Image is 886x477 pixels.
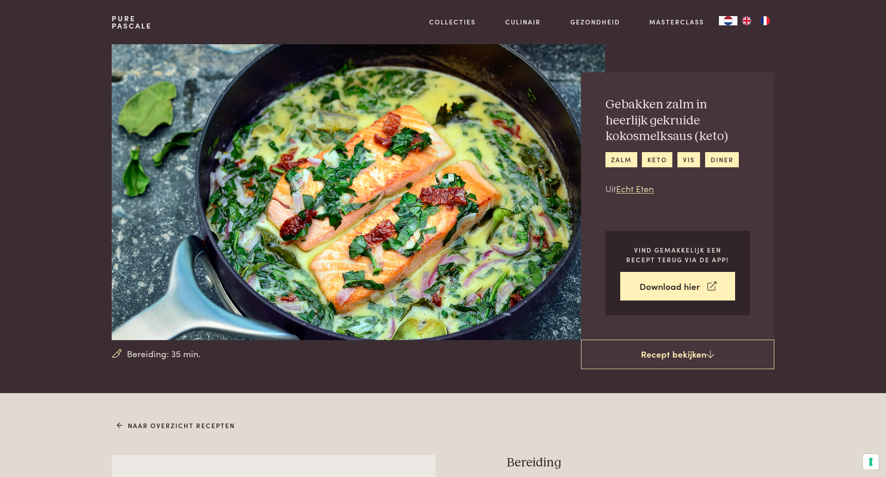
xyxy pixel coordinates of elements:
[605,152,637,167] a: zalm
[616,182,654,194] a: Echt Eten
[620,272,735,301] a: Download hier
[756,16,774,25] a: FR
[112,44,605,340] img: Gebakken zalm in heerlijk gekruide kokosmelksaus (keto)
[719,16,774,25] aside: Language selected: Nederlands
[863,454,879,470] button: Uw voorkeuren voor toestemming voor trackingtechnologieën
[620,245,735,264] p: Vind gemakkelijk een recept terug via de app!
[507,455,774,471] h3: Bereiding
[127,347,201,360] span: Bereiding: 35 min.
[505,17,541,27] a: Culinair
[737,16,774,25] ul: Language list
[737,16,756,25] a: EN
[117,421,235,430] a: Naar overzicht recepten
[719,16,737,25] a: NL
[112,15,152,29] a: PurePascale
[677,152,700,167] a: vis
[605,97,750,145] h2: Gebakken zalm in heerlijk gekruide kokosmelksaus (keto)
[705,152,739,167] a: diner
[570,17,620,27] a: Gezondheid
[429,17,476,27] a: Collecties
[719,16,737,25] div: Language
[581,340,774,369] a: Recept bekijken
[649,17,704,27] a: Masterclass
[642,152,672,167] a: keto
[605,182,750,195] p: Uit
